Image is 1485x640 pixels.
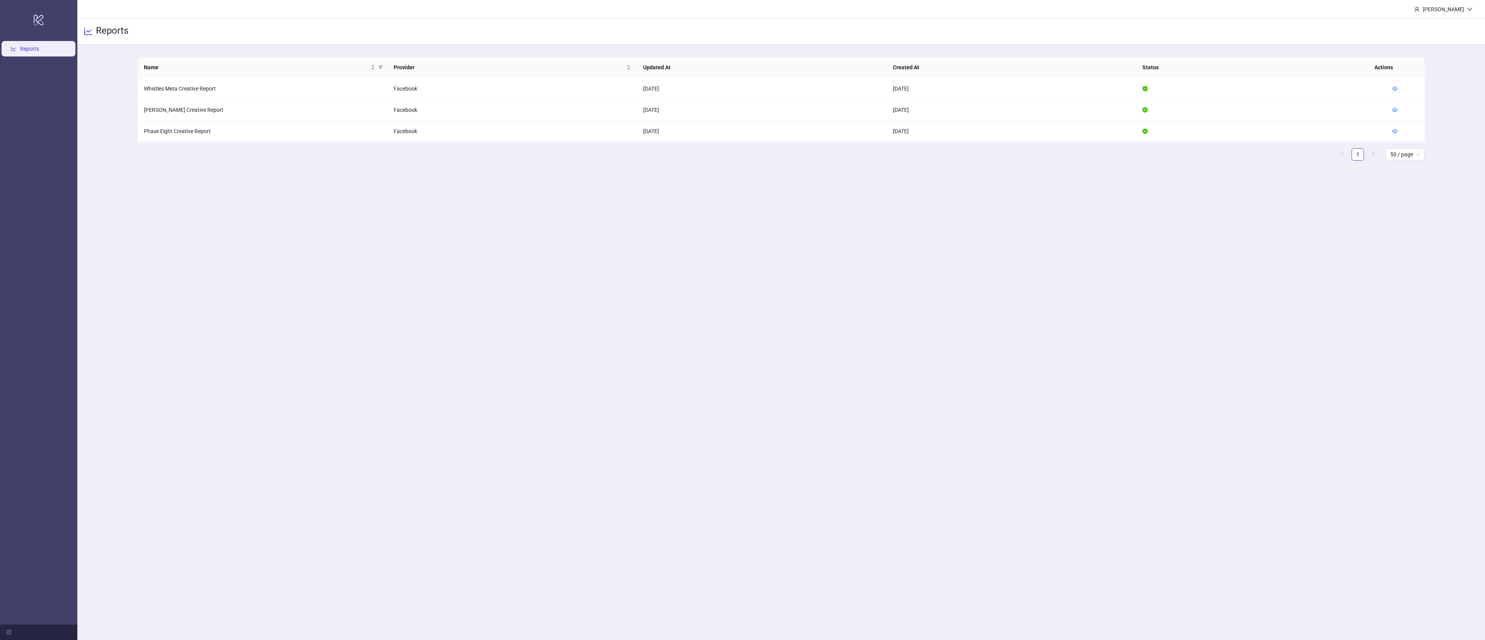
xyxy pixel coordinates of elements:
[1467,7,1473,12] span: down
[1386,148,1425,161] div: Page Size
[887,121,1137,142] td: [DATE]
[138,121,387,142] td: Phase Eight Creative Report
[887,99,1137,121] td: [DATE]
[1420,5,1467,14] div: [PERSON_NAME]
[1371,152,1376,156] span: right
[377,62,384,73] span: filter
[1142,107,1148,113] span: check-circle
[1367,148,1379,161] button: right
[1392,107,1398,113] a: eye
[1142,86,1148,91] span: check-circle
[6,630,12,635] span: menu-fold
[84,27,93,36] span: line-chart
[1392,86,1398,92] a: eye
[887,78,1137,99] td: [DATE]
[387,99,637,121] td: Facebook
[1352,148,1364,161] li: 1
[394,63,625,72] span: Provider
[387,57,637,78] th: Provider
[637,121,887,142] td: [DATE]
[887,57,1137,78] th: Created At
[387,121,637,142] td: Facebook
[138,78,387,99] td: Whistles Meta Creative Report
[1392,128,1398,134] a: eye
[1368,57,1407,78] th: Actions
[20,46,39,52] a: Reports
[1352,149,1364,160] a: 1
[637,57,887,78] th: Updated At
[1142,128,1148,134] span: check-circle
[1340,152,1345,156] span: left
[144,63,369,72] span: Name
[637,78,887,99] td: [DATE]
[1390,149,1420,160] span: 50 / page
[378,65,383,70] span: filter
[1414,7,1420,12] span: user
[1367,148,1379,161] li: Next Page
[138,57,387,78] th: Name
[138,99,387,121] td: [PERSON_NAME] Creative Report
[1336,148,1348,161] li: Previous Page
[387,78,637,99] td: Facebook
[637,99,887,121] td: [DATE]
[96,25,128,38] h3: Reports
[1336,148,1348,161] button: left
[1392,86,1398,91] span: eye
[1136,57,1386,78] th: Status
